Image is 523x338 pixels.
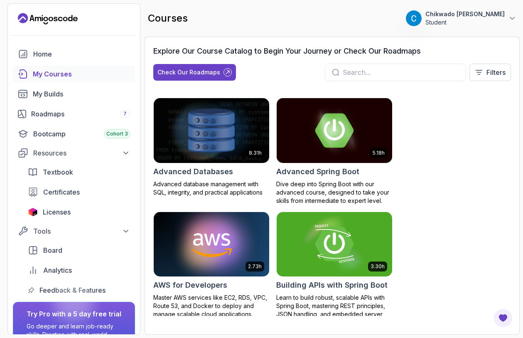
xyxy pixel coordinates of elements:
span: Board [43,245,62,255]
p: Filters [486,67,506,77]
span: Licenses [43,207,71,217]
a: bootcamp [13,126,135,142]
img: Advanced Databases card [154,98,269,163]
h2: Advanced Databases [153,166,233,178]
span: Textbook [43,167,73,177]
div: My Builds [33,89,130,99]
img: user profile image [406,10,422,26]
p: Dive deep into Spring Boot with our advanced course, designed to take your skills from intermedia... [276,180,393,205]
a: board [23,242,135,259]
a: Landing page [18,12,78,25]
img: jetbrains icon [28,208,38,216]
p: Master AWS services like EC2, RDS, VPC, Route 53, and Docker to deploy and manage scalable cloud ... [153,294,270,318]
p: 3.30h [371,263,385,270]
a: home [13,46,135,62]
a: roadmaps [13,106,135,122]
img: AWS for Developers card [154,212,269,277]
span: Certificates [43,187,80,197]
div: Home [33,49,130,59]
div: Resources [33,148,130,158]
a: Advanced Databases card8.31hAdvanced DatabasesAdvanced database management with SQL, integrity, a... [153,98,270,197]
button: user profile imageChikwado [PERSON_NAME]Student [405,10,516,27]
div: Bootcamp [33,129,130,139]
a: Building APIs with Spring Boot card3.30hBuilding APIs with Spring BootLearn to build robust, scal... [276,212,393,327]
a: courses [13,66,135,82]
img: Building APIs with Spring Boot card [277,212,392,277]
button: Filters [469,64,511,81]
button: Tools [13,224,135,239]
input: Search... [343,67,459,77]
h2: Advanced Spring Boot [276,166,359,178]
button: Resources [13,146,135,160]
span: Analytics [43,265,72,275]
p: 8.31h [249,150,262,156]
h2: courses [148,12,188,25]
a: certificates [23,184,135,200]
h2: Building APIs with Spring Boot [276,279,388,291]
a: licenses [23,204,135,220]
a: Advanced Spring Boot card5.18hAdvanced Spring BootDive deep into Spring Boot with our advanced co... [276,98,393,205]
a: AWS for Developers card2.73hAWS for DevelopersMaster AWS services like EC2, RDS, VPC, Route 53, a... [153,212,270,319]
p: Chikwado [PERSON_NAME] [425,10,505,18]
p: Learn to build robust, scalable APIs with Spring Boot, mastering REST principles, JSON handling, ... [276,294,393,327]
p: Student [425,18,505,27]
div: My Courses [33,69,130,79]
p: Advanced database management with SQL, integrity, and practical applications [153,180,270,197]
p: 5.18h [373,150,385,156]
button: Open Feedback Button [493,308,513,328]
h2: AWS for Developers [153,279,227,291]
div: Check Our Roadmaps [157,68,220,76]
img: Advanced Spring Boot card [277,98,392,163]
p: 2.73h [248,263,262,270]
a: feedback [23,282,135,299]
span: Cohort 3 [106,131,128,137]
div: Tools [33,226,130,236]
span: 7 [123,111,127,117]
a: analytics [23,262,135,279]
a: textbook [23,164,135,180]
h3: Explore Our Course Catalog to Begin Your Journey or Check Our Roadmaps [153,45,421,57]
button: Check Our Roadmaps [153,64,236,81]
div: Roadmaps [31,109,130,119]
a: builds [13,86,135,102]
span: Feedback & Features [39,285,106,295]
